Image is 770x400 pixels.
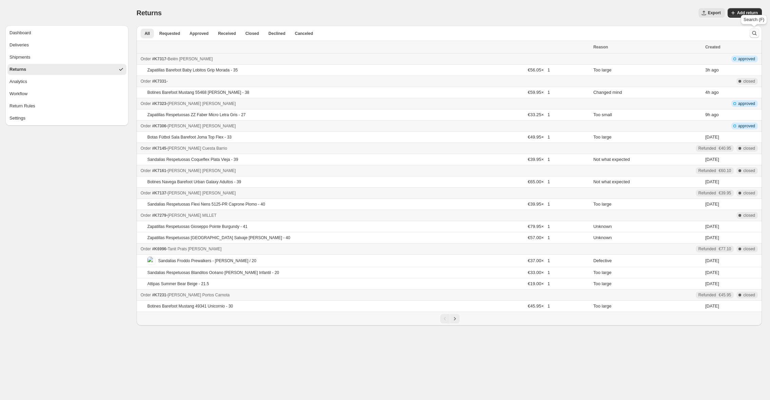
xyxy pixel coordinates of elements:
span: €49.95 × 1 [528,134,550,140]
td: Too large [591,278,703,290]
td: Too large [591,199,703,210]
span: closed [743,246,755,252]
time: Thursday, October 2, 2025 at 5:24:48 PM [705,235,719,240]
td: Too large [591,65,703,76]
div: - [141,212,589,219]
span: €45.95 [719,292,731,298]
p: Zapatillas Respetuosas Gioseppo Pointe Burgundy - 41 [147,224,248,229]
button: Returns [7,64,126,75]
span: Approved [189,31,208,36]
span: €59.95 × 1 [528,90,550,95]
div: Refunded [698,146,731,151]
p: Attipas Summer Bear Beige - 21.5 [147,281,209,287]
p: Zapatillas Barefoot Baby Lobitos Grip Morada - 35 [147,67,238,73]
span: Returns [137,9,162,17]
p: Sandalias Froddo Prewalkers - [PERSON_NAME] / 20 [158,258,256,264]
span: Workflow [9,90,27,97]
span: Tanit Prats [PERSON_NAME] [168,247,222,251]
span: Returns [9,66,26,73]
button: Analytics [7,76,126,87]
p: Zapatillas Respetuosas ZZ Faber Micro Letra Gris - 27 [147,112,246,118]
span: [PERSON_NAME] [PERSON_NAME] [168,191,236,195]
p: Zapatillas Respetuosas [GEOGRAPHIC_DATA] Salvaje [PERSON_NAME] - 40 [147,235,290,240]
div: - [141,145,589,152]
span: Order [141,101,151,106]
span: closed [743,79,755,84]
span: Deliveries [9,42,29,48]
td: Not what expected [591,154,703,165]
span: €65.00 × 1 [528,179,550,184]
button: Add return [728,8,762,18]
span: [PERSON_NAME] Cuesta Barrio [168,146,227,151]
td: Unknown [591,221,703,232]
p: Sandalias Respetuosas Blanditos Océano [PERSON_NAME] Infantil - 20 [147,270,279,275]
span: [PERSON_NAME] MILLET [168,213,216,218]
span: #K6996 [152,247,166,251]
span: closed [743,292,755,298]
button: Settings [7,113,126,124]
time: Friday, October 3, 2025 at 3:45:25 PM [705,134,719,140]
time: Thursday, October 2, 2025 at 5:24:48 PM [705,224,719,229]
time: Sunday, September 28, 2025 at 9:01:05 PM [705,179,719,184]
span: approved [738,123,755,129]
span: Order [141,168,151,173]
span: Belén [PERSON_NAME] [168,57,213,61]
td: ago [703,87,762,98]
span: #K7317 [152,57,166,61]
span: €39.95 × 1 [528,157,550,162]
span: Requested [159,31,180,36]
time: Monday, October 6, 2025 at 8:33:40 AM [705,112,710,117]
span: Order [141,124,151,128]
span: €33.00 × 1 [528,270,550,275]
p: Botines Barefoot Mustang 55468 [PERSON_NAME] - 38 [147,90,249,95]
button: Workflow [7,88,126,99]
span: €45.95 × 1 [528,303,550,309]
span: Order [141,247,151,251]
img: EpRngnpa--product [147,257,156,265]
time: Thursday, September 25, 2025 at 11:28:38 AM [705,303,719,309]
span: #K7331 [152,79,166,84]
span: Export [708,10,721,16]
td: Too large [591,267,703,278]
p: Botas Fútbol Sala Barefoot Joma Top Flex - 33 [147,134,232,140]
div: - [141,56,589,62]
span: [PERSON_NAME] [PERSON_NAME] [168,124,236,128]
button: Return Rules [7,101,126,111]
time: Monday, October 6, 2025 at 1:47:27 PM [705,90,710,95]
span: Order [141,57,151,61]
span: Analytics [9,78,27,85]
span: #K7231 [152,293,166,297]
span: Order [141,79,151,84]
span: #K7145 [152,146,166,151]
p: Sandalias Respetuosas Coqueflex Plata Vieja - 39 [147,157,238,162]
button: Shipments [7,52,126,63]
div: - [141,292,589,298]
div: - [141,246,589,252]
time: Sunday, September 21, 2025 at 8:24:06 PM [705,202,719,207]
span: #K7306 [152,124,166,128]
div: - [141,190,589,196]
time: Thursday, September 18, 2025 at 4:22:27 PM [705,270,719,275]
span: €19.00 × 1 [528,281,550,286]
time: Thursday, September 18, 2025 at 4:22:27 PM [705,258,719,263]
td: Too large [591,301,703,312]
span: closed [743,146,755,151]
td: Defective [591,255,703,267]
span: Dashboard [9,29,31,36]
span: #K7161 [152,168,166,173]
span: Reason [593,45,608,49]
button: Next [450,314,460,323]
td: ago [703,65,762,76]
span: Settings [9,115,25,122]
span: closed [743,190,755,196]
div: Refunded [698,292,731,298]
span: Order [141,191,151,195]
span: [PERSON_NAME] Portos Carnota [168,293,230,297]
span: Order [141,293,151,297]
div: - [141,100,589,107]
span: #K7279 [152,213,166,218]
span: All [145,31,150,36]
span: #K7323 [152,101,166,106]
div: Refunded [698,190,731,196]
p: Sandalias Respetuosas Flexi Nens 5125-PR Caprone Plomo - 40 [147,202,265,207]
